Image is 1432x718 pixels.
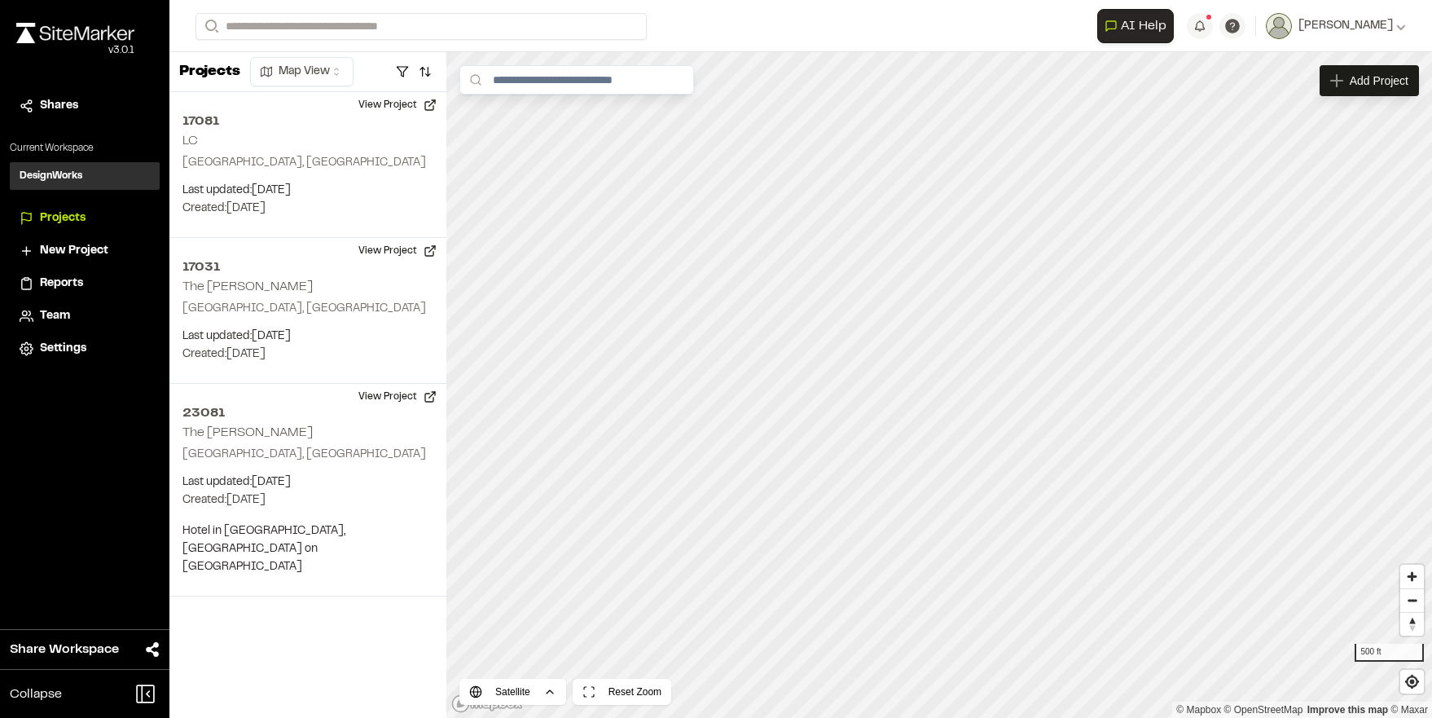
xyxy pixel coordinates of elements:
[1400,612,1424,636] button: Reset bearing to north
[179,61,240,83] p: Projects
[182,300,433,318] p: [GEOGRAPHIC_DATA], [GEOGRAPHIC_DATA]
[182,491,433,509] p: Created: [DATE]
[20,97,150,115] a: Shares
[349,384,446,410] button: View Project
[40,340,86,358] span: Settings
[459,679,566,705] button: Satellite
[182,154,433,172] p: [GEOGRAPHIC_DATA], [GEOGRAPHIC_DATA]
[20,209,150,227] a: Projects
[1400,588,1424,612] button: Zoom out
[1121,16,1166,36] span: AI Help
[1307,704,1388,716] a: Map feedback
[1266,13,1292,39] img: User
[1298,17,1393,35] span: [PERSON_NAME]
[40,307,70,325] span: Team
[182,258,433,277] h2: 17031
[349,92,446,118] button: View Project
[451,694,523,713] a: Mapbox logo
[1390,704,1428,716] a: Maxar
[182,403,433,423] h2: 23081
[1224,704,1303,716] a: OpenStreetMap
[182,182,433,200] p: Last updated: [DATE]
[1400,565,1424,588] button: Zoom in
[10,141,160,156] p: Current Workspace
[20,307,150,325] a: Team
[16,43,134,58] div: Oh geez...please don't...
[40,209,86,227] span: Projects
[40,275,83,293] span: Reports
[573,679,671,705] button: Reset Zoom
[1400,589,1424,612] span: Zoom out
[1355,644,1424,662] div: 500 ft
[182,328,433,346] p: Last updated: [DATE]
[1266,13,1406,39] button: [PERSON_NAME]
[1400,613,1424,636] span: Reset bearing to north
[20,340,150,358] a: Settings
[1097,9,1174,43] button: Open AI Assistant
[446,52,1432,718] canvas: Map
[182,112,433,131] h2: 17081
[10,685,62,704] span: Collapse
[1176,704,1221,716] a: Mapbox
[20,242,150,260] a: New Project
[349,238,446,264] button: View Project
[182,135,198,147] h2: LC
[182,474,433,491] p: Last updated: [DATE]
[20,169,82,183] h3: DesignWorks
[195,13,225,40] button: Search
[182,427,313,438] h2: The [PERSON_NAME]
[20,275,150,293] a: Reports
[16,23,134,43] img: rebrand.png
[182,522,433,576] p: Hotel in [GEOGRAPHIC_DATA], [GEOGRAPHIC_DATA] on [GEOGRAPHIC_DATA]
[40,97,78,115] span: Shares
[10,640,119,659] span: Share Workspace
[1350,73,1408,89] span: Add Project
[1097,9,1180,43] div: Open AI Assistant
[40,242,108,260] span: New Project
[182,446,433,464] p: [GEOGRAPHIC_DATA], [GEOGRAPHIC_DATA]
[182,346,433,363] p: Created: [DATE]
[182,200,433,218] p: Created: [DATE]
[1400,670,1424,694] button: Find my location
[182,281,313,293] h2: The [PERSON_NAME]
